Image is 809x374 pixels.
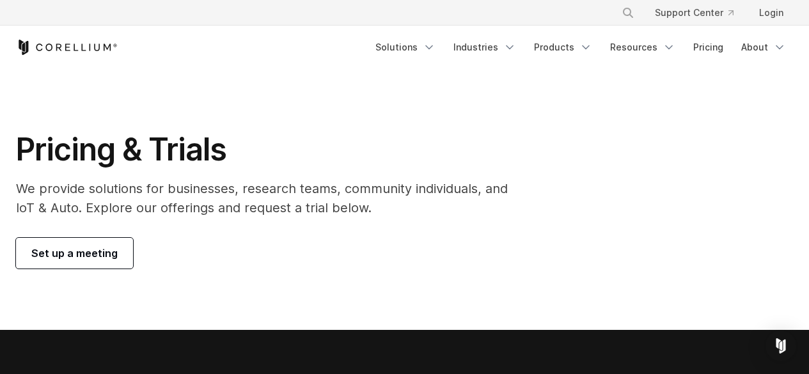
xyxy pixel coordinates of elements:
button: Search [617,1,640,24]
div: Navigation Menu [606,1,794,24]
a: Pricing [686,36,731,59]
a: Resources [602,36,683,59]
p: We provide solutions for businesses, research teams, community individuals, and IoT & Auto. Explo... [16,179,526,217]
span: Set up a meeting [31,245,118,261]
h1: Pricing & Trials [16,130,526,169]
a: Industries [446,36,524,59]
a: Set up a meeting [16,238,133,269]
a: Support Center [645,1,744,24]
div: Open Intercom Messenger [766,331,796,361]
a: Products [526,36,600,59]
a: Login [749,1,794,24]
a: About [734,36,794,59]
a: Solutions [368,36,443,59]
div: Navigation Menu [368,36,794,59]
a: Corellium Home [16,40,118,55]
